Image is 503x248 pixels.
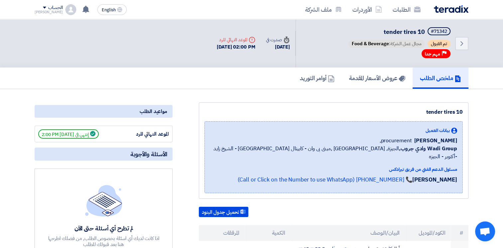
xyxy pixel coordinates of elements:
span: Food & Beverage [352,40,389,47]
div: صدرت في [266,36,290,43]
span: مهم جدا [425,51,440,57]
a: 📞 [PHONE_NUMBER] (Call or Click on the Number to use WhatsApp) [237,176,412,184]
div: الحساب [48,5,63,11]
h5: أوامر التوريد [300,74,334,82]
button: English [97,4,127,15]
h5: ملخص الطلب [420,74,461,82]
th: البيان/الوصف [291,225,405,241]
span: procurement, [379,137,412,145]
span: الأسئلة والأجوبة [130,150,167,158]
span: English [102,8,116,12]
span: تم القبول [428,40,450,48]
div: اذا كانت لديك أي اسئلة بخصوص الطلب, من فضلك اطرحها هنا بعد قبولك للطلب [47,235,160,247]
div: مسئول الدعم الفني من فريق تيرادكس [210,166,457,173]
div: [DATE] [266,43,290,51]
th: # [451,225,468,241]
a: عروض الأسعار المقدمة [342,67,413,89]
span: مجال عمل الشركة: [348,40,425,48]
strong: [PERSON_NAME] [412,176,457,184]
a: ملف الشركة [300,2,347,17]
span: بيانات العميل [426,127,450,134]
div: مواعيد الطلب [35,105,173,118]
span: [PERSON_NAME] [414,137,457,145]
div: [PERSON_NAME] [35,10,63,14]
div: الموعد النهائي للرد [217,36,255,43]
div: tender tires 10 [204,108,463,116]
h5: tender tires 10 [347,27,452,37]
span: الجيزة, [GEOGRAPHIC_DATA] ,مبنى بى وان - كابيتال [GEOGRAPHIC_DATA] - الشيخ زايد -أكتوبر - الجيزه [210,145,457,161]
a: الطلبات [387,2,426,17]
img: Teradix logo [434,5,468,13]
h5: عروض الأسعار المقدمة [349,74,405,82]
div: لم تطرح أي أسئلة حتى الآن [47,224,160,232]
th: المرفقات [199,225,245,241]
div: Open chat [475,221,495,241]
th: الكمية [245,225,291,241]
a: أوامر التوريد [293,67,342,89]
div: #71342 [431,29,447,34]
span: tender tires 10 [384,27,425,36]
a: ملخص الطلب [413,67,468,89]
div: [DATE] 02:00 PM [217,43,255,51]
button: تحميل جدول البنود [199,207,248,217]
a: الأوردرات [347,2,387,17]
img: empty_state_list.svg [85,185,122,216]
img: profile_test.png [65,4,76,15]
th: الكود/الموديل [405,225,451,241]
span: إنتهي في [DATE] 2:00 PM [38,129,99,139]
div: الموعد النهائي للرد [119,130,169,138]
b: Wadi Group وادي جروب, [399,145,457,153]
